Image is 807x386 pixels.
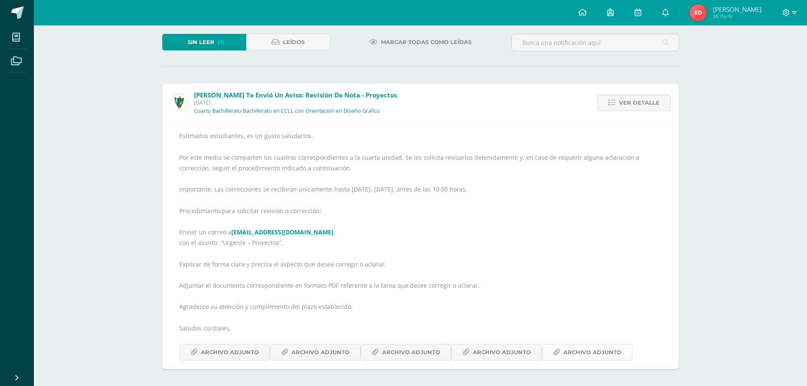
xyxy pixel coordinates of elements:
[194,99,397,106] span: [DATE]
[162,34,246,50] a: Sin leer(1)
[270,344,361,361] a: Archivo Adjunto
[194,108,380,114] p: Cuarto Bachillerato Bachillerato en CCLL con Orientación en Diseño Gráfico
[291,344,349,360] span: Archivo Adjunto
[381,34,471,50] span: Marcar todas como leídas
[201,344,259,360] span: Archivo Adjunto
[542,344,632,361] a: Archivo Adjunto
[194,91,397,99] span: [PERSON_NAME] te envió un aviso: Revisión de Nota - Proyectos
[690,4,707,21] img: afcc9afa039ad5132f92e128405db37d.png
[188,34,214,50] span: Sin leer
[179,131,662,361] div: Estimados estudiantes, es un gusto saludarlos. Por este medio se comparten los cuadros correspond...
[563,344,621,360] span: Archivo Adjunto
[218,34,224,50] span: (1)
[179,344,270,361] a: Archivo Adjunto
[246,34,330,50] a: Leídos
[361,344,451,361] a: Archivo Adjunto
[451,344,542,361] a: Archivo Adjunto
[171,94,188,111] img: 9f174a157161b4ddbe12118a61fed988.png
[473,344,531,360] span: Archivo Adjunto
[382,344,440,360] span: Archivo Adjunto
[713,13,762,20] span: Mi Perfil
[231,228,333,236] a: [EMAIL_ADDRESS][DOMAIN_NAME]
[359,34,482,50] a: Marcar todas como leídas
[619,95,660,111] span: Ver detalle
[713,5,762,14] span: [PERSON_NAME]
[283,34,305,50] span: Leídos
[512,34,679,51] input: Busca una notificación aquí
